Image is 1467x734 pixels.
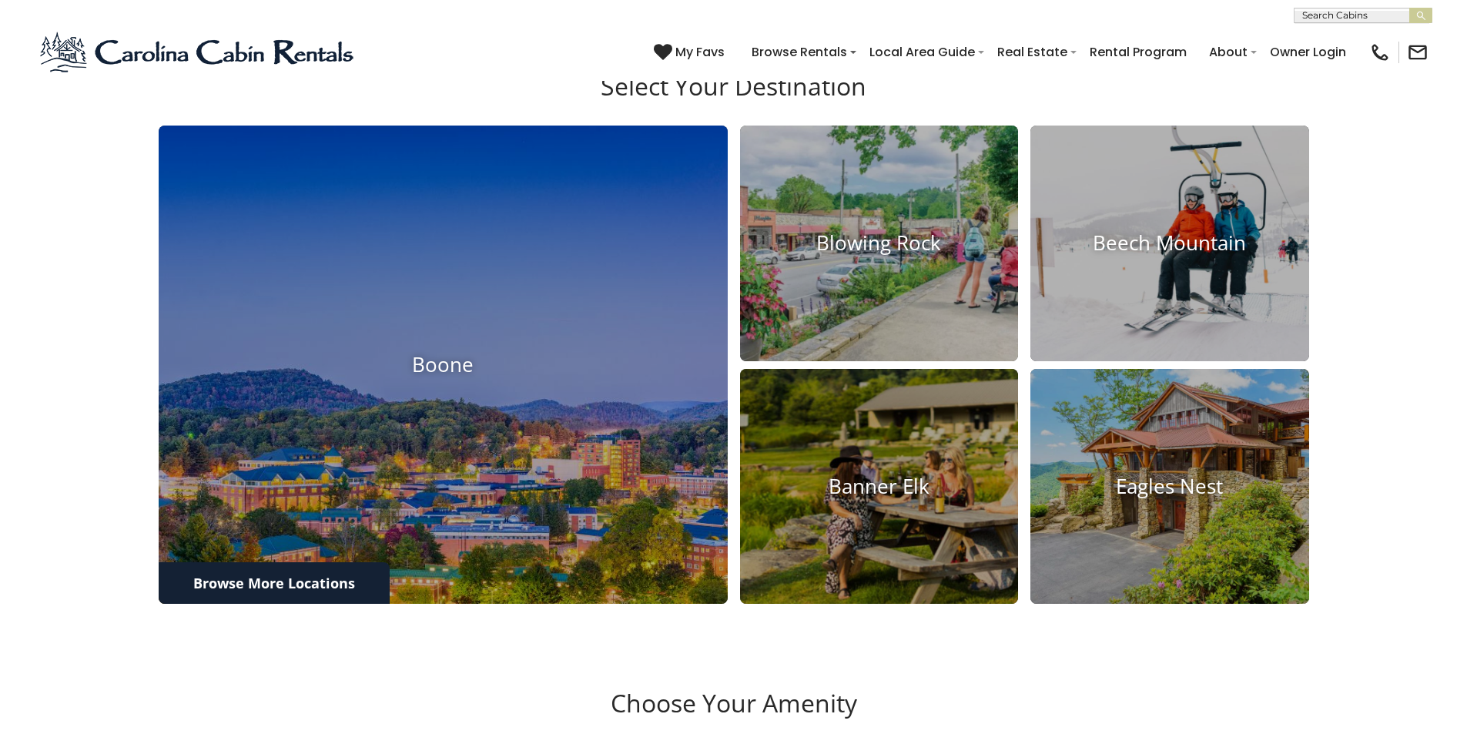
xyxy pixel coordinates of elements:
[1030,231,1309,255] h4: Beech Mountain
[654,42,728,62] a: My Favs
[862,39,983,65] a: Local Area Guide
[1201,39,1255,65] a: About
[1030,126,1309,361] a: Beech Mountain
[39,29,358,75] img: Blue-2.png
[1030,369,1309,605] a: Eagles Nest
[740,474,1019,498] h4: Banner Elk
[740,231,1019,255] h4: Blowing Rock
[159,353,728,377] h4: Boone
[675,42,725,62] span: My Favs
[159,562,390,604] a: Browse More Locations
[740,126,1019,361] a: Blowing Rock
[740,369,1019,605] a: Banner Elk
[1030,474,1309,498] h4: Eagles Nest
[744,39,855,65] a: Browse Rentals
[159,126,728,605] a: Boone
[990,39,1075,65] a: Real Estate
[156,72,1311,126] h3: Select Your Destination
[1407,42,1428,63] img: mail-regular-black.png
[1082,39,1194,65] a: Rental Program
[1262,39,1354,65] a: Owner Login
[1369,42,1391,63] img: phone-regular-black.png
